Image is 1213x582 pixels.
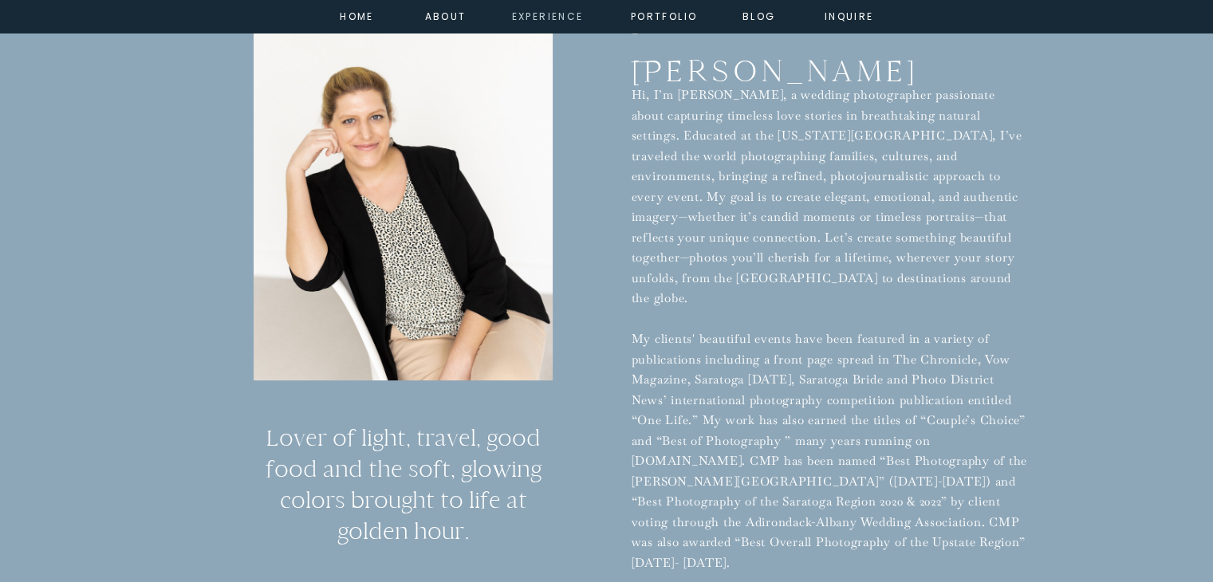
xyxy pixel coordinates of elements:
[821,8,878,22] a: inquire
[630,8,699,22] a: portfolio
[512,8,577,22] a: experience
[336,8,379,22] a: home
[425,8,461,22] a: about
[250,423,557,560] p: Lover of light, travel, good food and the soft, glowing colors brought to life at golden hour.
[731,8,788,22] a: Blog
